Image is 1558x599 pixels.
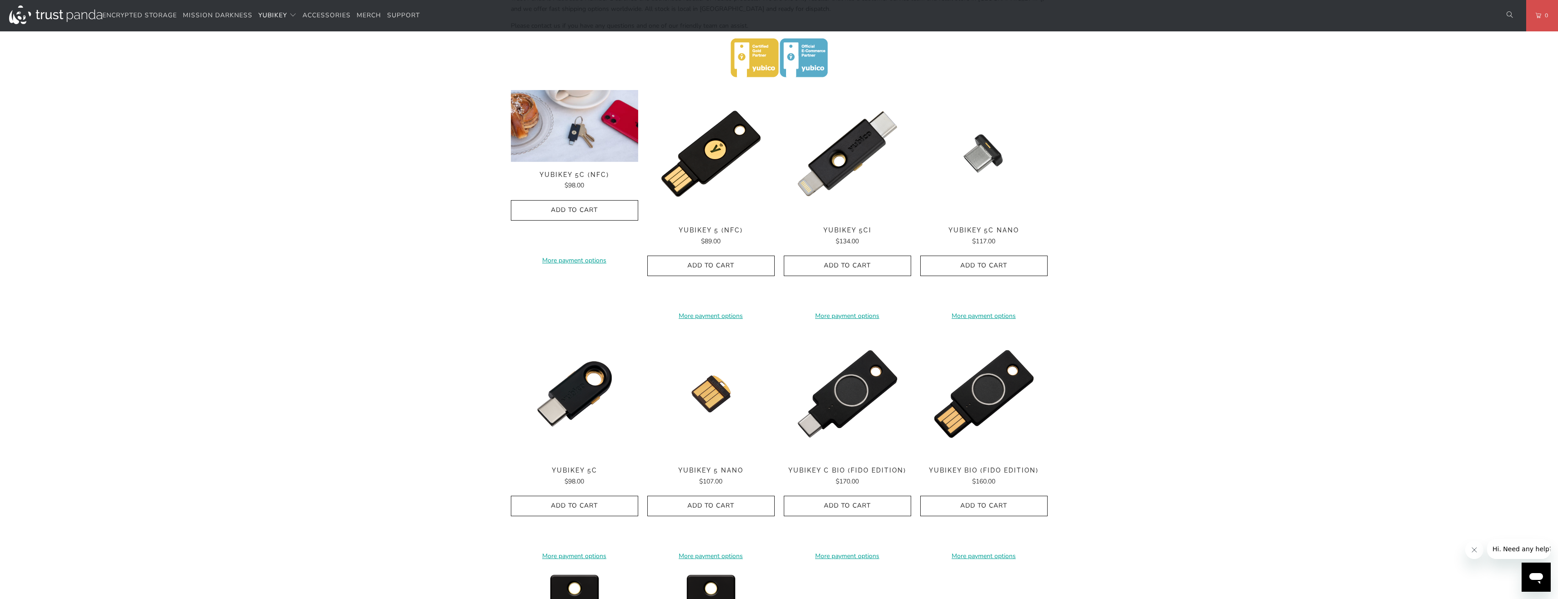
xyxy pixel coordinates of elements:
span: Mission Darkness [183,11,252,20]
button: Add to Cart [647,256,775,276]
button: Add to Cart [647,496,775,516]
button: Add to Cart [511,200,638,221]
span: Add to Cart [930,262,1038,270]
a: YubiKey 5 (NFC) $89.00 [647,227,775,247]
a: YubiKey Bio (FIDO Edition) $160.00 [920,467,1048,487]
span: $89.00 [701,237,721,246]
a: More payment options [920,311,1048,321]
nav: Translation missing: en.navigation.header.main_nav [102,5,420,26]
button: Add to Cart [784,256,911,276]
span: Accessories [303,11,351,20]
a: YubiKey C Bio (FIDO Edition) $170.00 [784,467,911,487]
a: YubiKey 5C (NFC) - Trust Panda YubiKey 5C (NFC) - Trust Panda [511,90,638,162]
a: More payment options [511,256,638,266]
span: $170.00 [836,477,859,486]
span: Add to Cart [793,502,902,510]
img: YubiKey Bio (FIDO Edition) - Trust Panda [920,330,1048,458]
span: $117.00 [972,237,995,246]
span: YubiKey 5C Nano [920,227,1048,234]
span: $134.00 [836,237,859,246]
img: YubiKey 5C - Trust Panda [511,330,638,458]
a: More payment options [784,311,911,321]
span: YubiKey 5 (NFC) [647,227,775,234]
img: YubiKey 5C (NFC) - Trust Panda [511,90,638,162]
img: YubiKey 5 Nano - Trust Panda [647,330,775,458]
span: Add to Cart [793,262,902,270]
a: Accessories [303,5,351,26]
button: Add to Cart [920,496,1048,516]
span: Hi. Need any help? [5,6,66,14]
a: YubiKey Bio (FIDO Edition) - Trust Panda YubiKey Bio (FIDO Edition) - Trust Panda [920,330,1048,458]
button: Add to Cart [784,496,911,516]
img: YubiKey 5C Nano - Trust Panda [920,90,1048,217]
span: YubiKey [258,11,287,20]
span: YubiKey C Bio (FIDO Edition) [784,467,911,474]
button: Add to Cart [511,496,638,516]
span: YubiKey 5C [511,467,638,474]
img: YubiKey 5Ci - Trust Panda [784,90,911,217]
span: YubiKey 5C (NFC) [511,171,638,179]
iframe: Message from company [1487,539,1551,559]
span: $98.00 [565,477,584,486]
a: YubiKey C Bio (FIDO Edition) - Trust Panda YubiKey C Bio (FIDO Edition) - Trust Panda [784,330,911,458]
a: More payment options [647,551,775,561]
img: YubiKey 5 (NFC) - Trust Panda [647,90,775,217]
a: More payment options [920,551,1048,561]
a: YubiKey 5 (NFC) - Trust Panda YubiKey 5 (NFC) - Trust Panda [647,90,775,217]
a: YubiKey 5C Nano - Trust Panda YubiKey 5C Nano - Trust Panda [920,90,1048,217]
span: $107.00 [699,477,722,486]
a: YubiKey 5Ci $134.00 [784,227,911,247]
span: Add to Cart [657,262,765,270]
span: $160.00 [972,477,995,486]
button: Add to Cart [920,256,1048,276]
span: Add to Cart [930,502,1038,510]
a: YubiKey 5Ci - Trust Panda YubiKey 5Ci - Trust Panda [784,90,911,217]
img: YubiKey C Bio (FIDO Edition) - Trust Panda [784,330,911,458]
span: YubiKey 5Ci [784,227,911,234]
a: More payment options [511,551,638,561]
a: Support [387,5,420,26]
a: More payment options [784,551,911,561]
a: Merch [357,5,381,26]
iframe: Close message [1465,541,1483,559]
span: 0 [1541,10,1548,20]
span: Merch [357,11,381,20]
span: Add to Cart [657,502,765,510]
span: $98.00 [565,181,584,190]
a: Encrypted Storage [102,5,177,26]
a: YubiKey 5 Nano - Trust Panda YubiKey 5 Nano - Trust Panda [647,330,775,458]
a: YubiKey 5C $98.00 [511,467,638,487]
iframe: Button to launch messaging window [1522,563,1551,592]
a: YubiKey 5C Nano $117.00 [920,227,1048,247]
span: Add to Cart [520,206,629,214]
a: YubiKey 5 Nano $107.00 [647,467,775,487]
img: Trust Panda Australia [9,5,102,24]
summary: YubiKey [258,5,297,26]
a: YubiKey 5C (NFC) $98.00 [511,171,638,191]
a: YubiKey 5C - Trust Panda YubiKey 5C - Trust Panda [511,330,638,458]
span: Add to Cart [520,502,629,510]
span: YubiKey Bio (FIDO Edition) [920,467,1048,474]
span: Encrypted Storage [102,11,177,20]
a: More payment options [647,311,775,321]
span: Support [387,11,420,20]
a: Mission Darkness [183,5,252,26]
span: YubiKey 5 Nano [647,467,775,474]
